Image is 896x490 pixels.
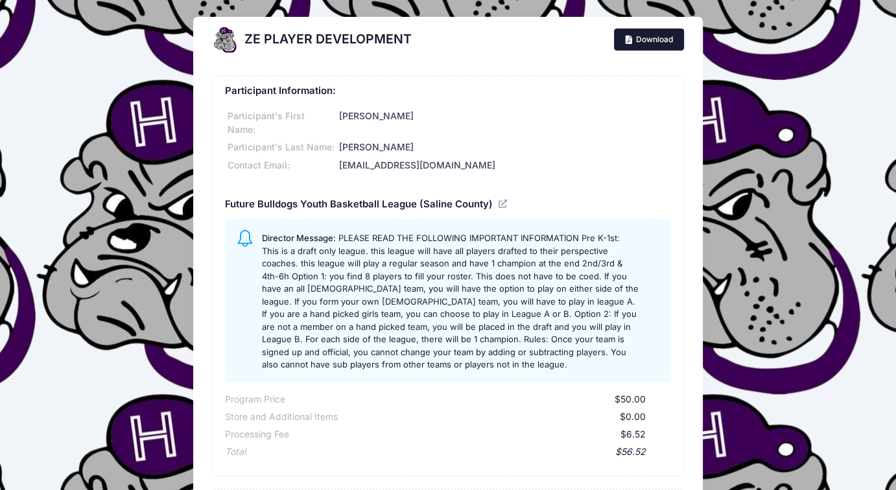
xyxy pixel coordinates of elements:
[336,141,670,154] div: [PERSON_NAME]
[262,233,336,243] span: Director Message:
[225,445,246,459] div: Total
[225,110,336,137] div: Participant's First Name:
[289,428,645,441] div: $6.52
[262,233,639,369] span: PLEASE READ THE FOLLOWING IMPORTANT INFORMATION Pre K-1st: This is a draft only league. this leag...
[338,410,645,424] div: $0.00
[225,410,338,424] div: Store and Additional Items
[244,32,412,47] h2: ZE PLAYER DEVELOPMENT
[615,393,646,404] span: $50.00
[225,428,289,441] div: Processing Fee
[225,159,336,172] div: Contact Email:
[499,198,509,210] a: View Registration Details
[225,199,492,211] h5: Future Bulldogs Youth Basketball League (Saline County)
[225,86,670,97] h5: Participant Information:
[614,29,684,51] a: Download
[225,393,285,406] div: Program Price
[225,141,336,154] div: Participant's Last Name:
[336,110,670,137] div: [PERSON_NAME]
[246,445,645,459] div: $56.52
[336,159,670,172] div: [EMAIL_ADDRESS][DOMAIN_NAME]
